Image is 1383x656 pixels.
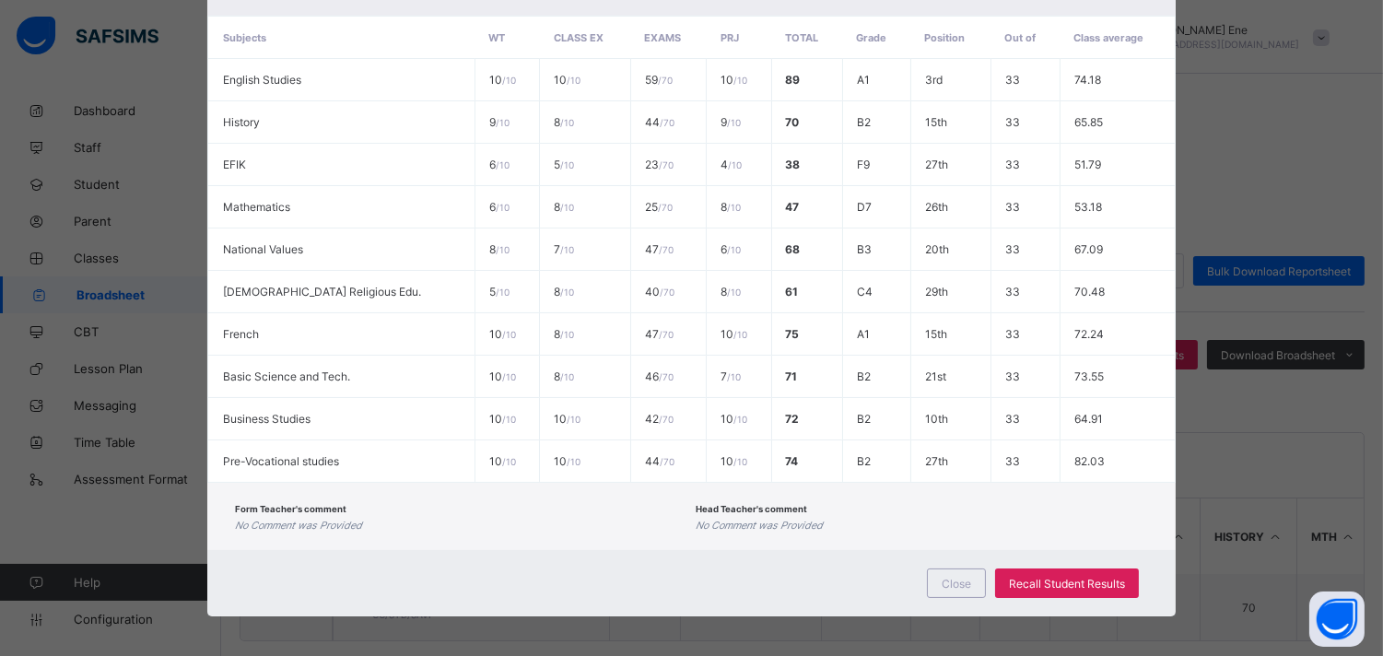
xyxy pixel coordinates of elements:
[223,285,421,299] span: [DEMOGRAPHIC_DATA] Religious Edu.
[1009,577,1125,591] span: Recall Student Results
[721,454,747,468] span: 10
[857,242,872,256] span: B3
[645,73,673,87] span: 59
[660,287,674,298] span: / 70
[721,158,742,171] span: 4
[223,115,260,129] span: History
[660,456,674,467] span: / 70
[554,327,574,341] span: 8
[502,414,516,425] span: / 10
[560,287,574,298] span: / 10
[721,369,741,383] span: 7
[489,412,516,426] span: 10
[554,115,574,129] span: 8
[496,244,510,255] span: / 10
[659,244,674,255] span: / 70
[658,202,673,213] span: / 70
[924,31,965,44] span: Position
[727,371,741,382] span: / 10
[925,242,949,256] span: 20th
[554,200,574,214] span: 8
[223,412,311,426] span: Business Studies
[645,327,674,341] span: 47
[1005,73,1020,87] span: 33
[560,159,574,170] span: / 10
[857,454,871,468] span: B2
[721,327,747,341] span: 10
[235,504,346,514] span: Form Teacher's comment
[489,73,516,87] span: 10
[1005,412,1020,426] span: 33
[223,31,266,44] span: Subjects
[489,285,510,299] span: 5
[554,242,574,256] span: 7
[560,244,574,255] span: / 10
[659,329,674,340] span: / 70
[697,520,824,532] i: No Comment was Provided
[857,115,871,129] span: B2
[857,369,871,383] span: B2
[721,412,747,426] span: 10
[1074,327,1104,341] span: 72.24
[1004,31,1036,44] span: Out of
[560,329,574,340] span: / 10
[645,454,674,468] span: 44
[645,285,674,299] span: 40
[489,369,516,383] span: 10
[925,73,943,87] span: 3rd
[567,456,580,467] span: / 10
[733,414,747,425] span: / 10
[697,504,808,514] span: Head Teacher's comment
[223,242,303,256] span: National Values
[857,73,870,87] span: A1
[645,412,674,426] span: 42
[1074,454,1105,468] span: 82.03
[727,287,741,298] span: / 10
[727,244,741,255] span: / 10
[721,285,741,299] span: 8
[223,327,259,341] span: French
[660,117,674,128] span: / 70
[1005,285,1020,299] span: 33
[496,159,510,170] span: / 10
[223,73,301,87] span: English Studies
[1074,242,1103,256] span: 67.09
[721,31,739,44] span: PRJ
[925,115,947,129] span: 15th
[733,329,747,340] span: / 10
[554,285,574,299] span: 8
[1005,115,1020,129] span: 33
[925,369,946,383] span: 21st
[489,327,516,341] span: 10
[857,327,870,341] span: A1
[1005,158,1020,171] span: 33
[489,454,516,468] span: 10
[235,520,362,532] i: No Comment was Provided
[721,200,741,214] span: 8
[1309,592,1365,647] button: Open asap
[502,456,516,467] span: / 10
[560,117,574,128] span: / 10
[786,158,801,171] span: 38
[786,369,798,383] span: 71
[1074,285,1105,299] span: 70.48
[925,327,947,341] span: 15th
[1074,73,1101,87] span: 74.18
[786,115,800,129] span: 70
[554,31,604,44] span: CLASS EX
[786,454,799,468] span: 74
[1005,242,1020,256] span: 33
[488,31,505,44] span: WT
[554,73,580,87] span: 10
[645,158,674,171] span: 23
[645,242,674,256] span: 47
[644,31,681,44] span: EXAMS
[1005,200,1020,214] span: 33
[728,159,742,170] span: / 10
[223,454,339,468] span: Pre-Vocational studies
[857,200,872,214] span: D7
[1005,327,1020,341] span: 33
[721,73,747,87] span: 10
[786,242,801,256] span: 68
[1073,31,1143,44] span: Class average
